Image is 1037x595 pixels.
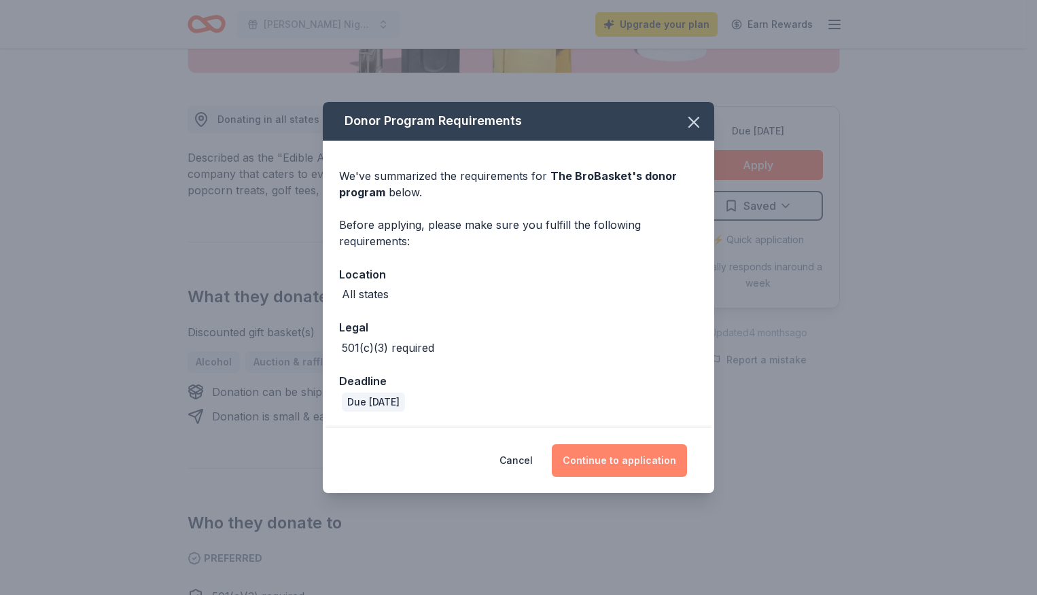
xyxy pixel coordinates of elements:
[339,168,698,200] div: We've summarized the requirements for below.
[339,319,698,336] div: Legal
[339,217,698,249] div: Before applying, please make sure you fulfill the following requirements:
[342,340,434,356] div: 501(c)(3) required
[342,393,405,412] div: Due [DATE]
[323,102,714,141] div: Donor Program Requirements
[499,444,533,477] button: Cancel
[342,286,389,302] div: All states
[339,372,698,390] div: Deadline
[552,444,687,477] button: Continue to application
[339,266,698,283] div: Location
